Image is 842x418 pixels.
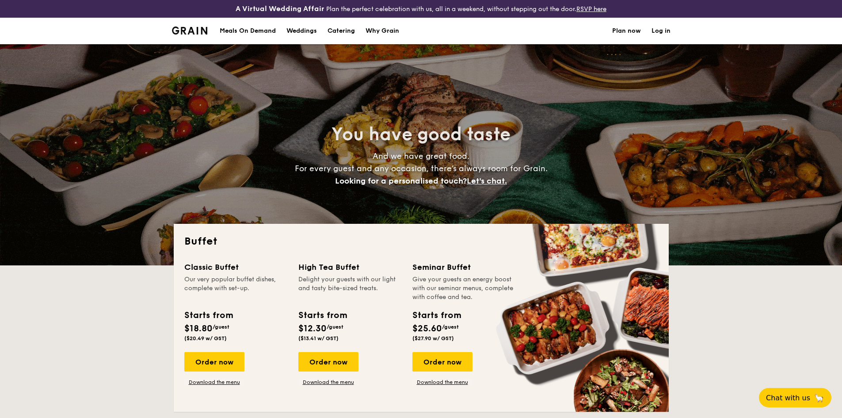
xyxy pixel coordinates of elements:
[366,18,399,44] div: Why Grain
[184,275,288,302] div: Our very popular buffet dishes, complete with set-up.
[298,379,358,386] a: Download the menu
[184,309,232,322] div: Starts from
[298,335,339,341] span: ($13.41 w/ GST)
[331,124,511,145] span: You have good taste
[167,4,676,14] div: Plan the perfect celebration with us, all in a weekend, without stepping out the door.
[184,234,658,249] h2: Buffet
[184,335,227,341] span: ($20.49 w/ GST)
[286,18,317,44] div: Weddings
[298,352,358,372] div: Order now
[298,261,402,273] div: High Tea Buffet
[298,309,347,322] div: Starts from
[360,18,404,44] a: Why Grain
[220,18,276,44] div: Meals On Demand
[442,324,459,330] span: /guest
[172,27,208,35] img: Grain
[298,323,327,334] span: $12.30
[327,324,343,330] span: /guest
[412,309,461,322] div: Starts from
[759,388,831,407] button: Chat with us🦙
[412,379,472,386] a: Download the menu
[576,5,606,13] a: RSVP here
[213,324,229,330] span: /guest
[814,393,824,403] span: 🦙
[412,261,516,273] div: Seminar Buffet
[281,18,322,44] a: Weddings
[652,18,671,44] a: Log in
[214,18,281,44] a: Meals On Demand
[612,18,641,44] a: Plan now
[322,18,360,44] a: Catering
[184,261,288,273] div: Classic Buffet
[467,176,507,186] span: Let's chat.
[766,394,810,402] span: Chat with us
[335,176,467,186] span: Looking for a personalised touch?
[184,352,244,372] div: Order now
[298,275,402,302] div: Delight your guests with our light and tasty bite-sized treats.
[412,335,454,341] span: ($27.90 w/ GST)
[412,275,516,302] div: Give your guests an energy boost with our seminar menus, complete with coffee and tea.
[184,379,244,386] a: Download the menu
[412,323,442,334] span: $25.60
[172,27,208,35] a: Logotype
[184,323,213,334] span: $18.80
[295,151,548,186] span: And we have great food. For every guest and any occasion, there’s always room for Grain.
[236,4,324,14] h4: A Virtual Wedding Affair
[412,352,472,372] div: Order now
[328,18,355,44] h1: Catering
